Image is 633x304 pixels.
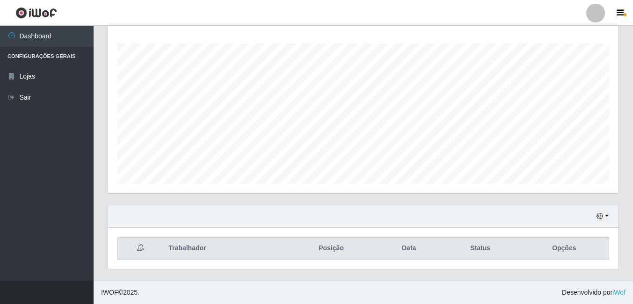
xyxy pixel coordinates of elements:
span: © 2025 . [101,288,139,297]
th: Status [441,238,520,260]
span: IWOF [101,289,118,296]
th: Opções [520,238,609,260]
th: Posição [285,238,377,260]
th: Data [377,238,441,260]
a: iWof [612,289,626,296]
img: CoreUI Logo [15,7,57,19]
span: Desenvolvido por [562,288,626,297]
th: Trabalhador [163,238,285,260]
